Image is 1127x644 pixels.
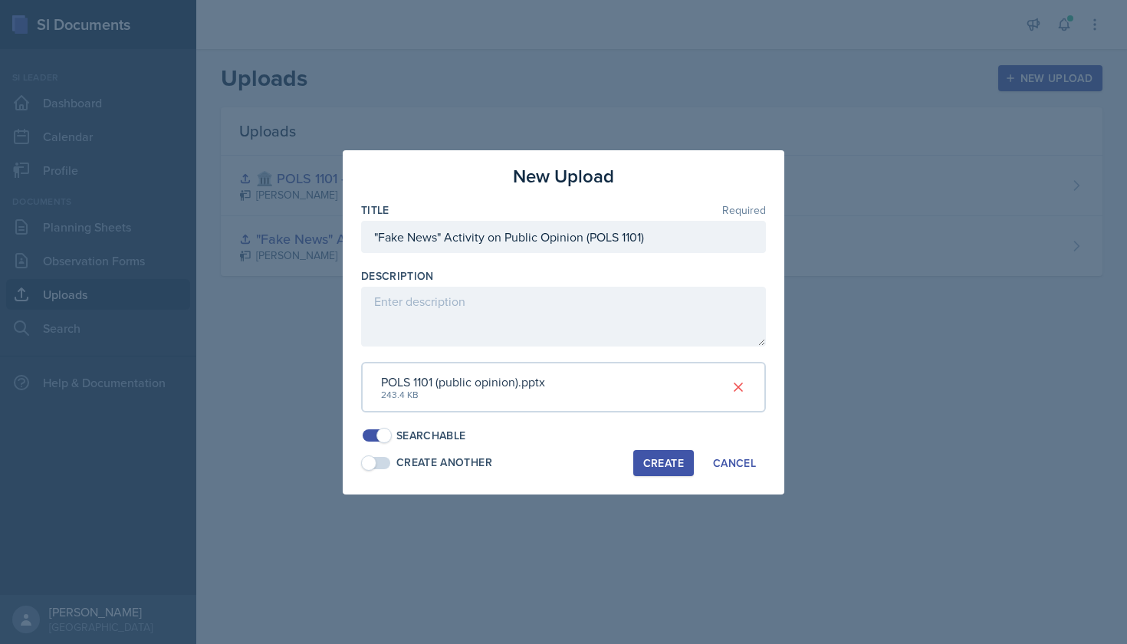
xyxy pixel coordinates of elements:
div: Create [643,457,684,469]
div: Cancel [713,457,756,469]
div: Searchable [396,428,466,444]
div: POLS 1101 (public opinion).pptx [381,373,545,391]
h3: New Upload [513,163,614,190]
span: Required [722,205,766,215]
input: Enter title [361,221,766,253]
div: 243.4 KB [381,388,545,402]
div: Create Another [396,455,492,471]
label: Description [361,268,434,284]
button: Create [633,450,694,476]
button: Cancel [703,450,766,476]
label: Title [361,202,389,218]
